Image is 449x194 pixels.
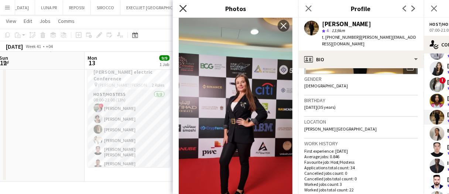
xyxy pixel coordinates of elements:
h3: [PERSON_NAME] electric Conference [88,69,170,82]
div: Bio [298,51,424,68]
a: Jobs [37,16,54,26]
span: t. [PHONE_NUMBER] [322,34,360,40]
div: [PERSON_NAME] [322,21,371,27]
app-job-card: 08:00-21:00 (13h)9/9[PERSON_NAME] electric Conference [PERSON_NAME] [PERSON_NAME]2 RolesHost/Host... [88,58,170,167]
p: Worked jobs total count: 22 [304,187,418,193]
span: [PERSON_NAME] [GEOGRAPHIC_DATA] [304,126,377,132]
span: [DEMOGRAPHIC_DATA] [304,83,348,89]
span: 9/9 [159,55,169,61]
button: EXECUJET [GEOGRAPHIC_DATA] [120,0,193,15]
div: +04 [46,44,53,49]
span: 13 [86,59,97,67]
app-card-role: Host/Hostess8/808:00-21:00 (13h)![PERSON_NAME][PERSON_NAME][PERSON_NAME][PERSON_NAME][PERSON_NAME... [88,90,170,193]
p: Cancelled jobs total count: 0 [304,176,418,181]
p: Worked jobs count: 3 [304,181,418,187]
button: SIROCCO [91,0,120,15]
span: [PERSON_NAME] [PERSON_NAME] [98,82,152,88]
span: Mon [88,55,97,61]
button: REPOSSI [63,0,91,15]
span: Edit [24,18,32,24]
h3: Location [304,118,418,125]
p: Cancelled jobs count: 0 [304,170,418,176]
span: Jobs [40,18,51,24]
h3: Birthday [304,97,418,104]
h3: Photos [173,4,298,13]
div: 1 Job [160,62,169,67]
span: Comms [58,18,75,24]
span: ! [99,104,103,108]
a: Comms [55,16,78,26]
span: [DATE] (35 years) [304,104,336,110]
a: Edit [21,16,35,26]
p: Favourite job: Host/Hostess [304,159,418,165]
p: Applications total count: 34 [304,165,418,170]
div: [DATE] [6,43,23,50]
h3: Profile [298,4,424,13]
button: LUNA PR [35,0,63,15]
span: View [6,18,16,24]
a: View [3,16,19,26]
span: | [PERSON_NAME][EMAIL_ADDRESS][DOMAIN_NAME] [322,34,417,46]
span: 13.9km [330,28,347,33]
span: 4 [326,28,329,33]
span: Week 41 [24,44,43,49]
span: ! [439,77,446,84]
span: 2 Roles [152,82,164,88]
p: Average jobs: 0.846 [304,154,418,159]
p: First experience: [DATE] [304,148,418,154]
h3: Gender [304,76,418,82]
h3: Work history [304,140,418,147]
